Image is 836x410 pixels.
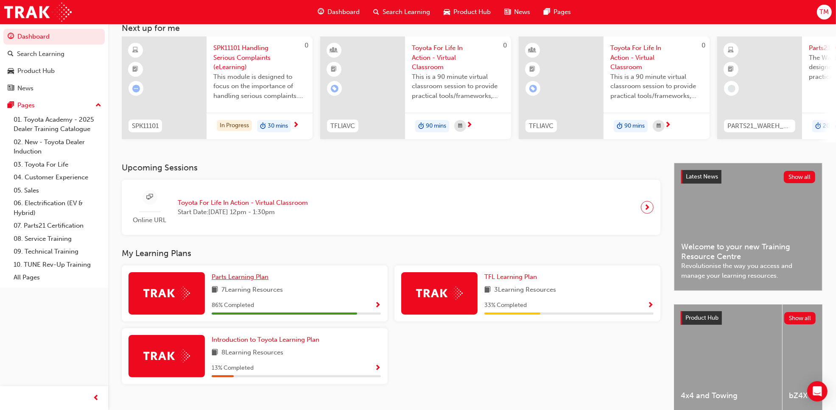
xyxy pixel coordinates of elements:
[8,50,14,58] span: search-icon
[819,7,829,17] span: TM
[4,3,72,22] img: Trak
[10,171,105,184] a: 04. Customer Experience
[665,122,671,129] span: next-icon
[133,45,139,56] span: learningResourceType_ELEARNING-icon
[426,121,446,131] span: 90 mins
[681,391,775,401] span: 4x4 and Towing
[212,335,323,345] a: Introduction to Toyota Learning Plan
[702,42,705,49] span: 0
[10,271,105,284] a: All Pages
[375,300,381,311] button: Show Progress
[494,285,556,296] span: 3 Learning Resources
[647,302,654,310] span: Show Progress
[10,184,105,197] a: 05. Sales
[95,100,101,111] span: up-icon
[617,121,623,132] span: duration-icon
[437,3,498,21] a: car-iconProduct Hub
[10,197,105,219] a: 06. Electrification (EV & Hybrid)
[305,42,308,49] span: 0
[412,72,504,101] span: This is a 90 minute virtual classroom session to provide practical tools/frameworks, behaviours a...
[260,121,266,132] span: duration-icon
[815,121,821,132] span: duration-icon
[484,272,540,282] a: TFL Learning Plan
[8,33,14,41] span: guage-icon
[503,42,507,49] span: 0
[318,7,324,17] span: guage-icon
[383,7,430,17] span: Search Learning
[416,287,463,300] img: Trak
[375,363,381,374] button: Show Progress
[817,5,832,20] button: TM
[212,285,218,296] span: book-icon
[686,173,718,180] span: Latest News
[108,23,836,33] h3: Next up for me
[484,273,537,281] span: TFL Learning Plan
[10,136,105,158] a: 02. New - Toyota Dealer Induction
[221,285,283,296] span: 7 Learning Resources
[17,66,55,76] div: Product Hub
[657,121,661,131] span: calendar-icon
[375,302,381,310] span: Show Progress
[484,285,491,296] span: book-icon
[554,7,571,17] span: Pages
[728,45,734,56] span: learningResourceType_ELEARNING-icon
[327,7,360,17] span: Dashboard
[375,365,381,372] span: Show Progress
[320,36,511,139] a: 0TFLIAVCToyota For Life In Action - Virtual ClassroomThis is a 90 minute virtual classroom sessio...
[122,163,660,173] h3: Upcoming Sessions
[529,85,537,92] span: learningRecordVerb_ENROLL-icon
[681,261,815,280] span: Revolutionise the way you access and manage your learning resources.
[212,348,218,358] span: book-icon
[530,64,536,75] span: booktick-icon
[143,349,190,363] img: Trak
[514,7,530,17] span: News
[8,102,14,109] span: pages-icon
[93,393,100,404] span: prev-icon
[3,63,105,79] a: Product Hub
[530,45,536,56] span: learningResourceType_INSTRUCTOR_LED-icon
[504,7,511,17] span: news-icon
[3,29,105,45] a: Dashboard
[132,121,159,131] span: SPK11101
[213,43,306,72] span: SPK11101 Handling Serious Complaints (eLearning)
[3,98,105,113] button: Pages
[17,84,34,93] div: News
[466,122,473,129] span: next-icon
[212,301,254,310] span: 86 % Completed
[330,121,355,131] span: TFLIAVC
[728,64,734,75] span: booktick-icon
[129,187,654,229] a: Online URLToyota For Life In Action - Virtual ClassroomStart Date:[DATE] 12pm - 1:30pm
[453,7,491,17] span: Product Hub
[10,232,105,245] a: 08. Service Training
[311,3,366,21] a: guage-iconDashboard
[122,248,660,258] h3: My Learning Plans
[807,381,828,402] div: Open Intercom Messenger
[10,258,105,271] a: 10. TUNE Rev-Up Training
[484,301,527,310] span: 33 % Completed
[3,27,105,98] button: DashboardSearch LearningProduct HubNews
[17,49,64,59] div: Search Learning
[17,100,35,110] div: Pages
[784,171,816,183] button: Show all
[8,67,14,75] span: car-icon
[331,64,337,75] span: booktick-icon
[10,113,105,136] a: 01. Toyota Academy - 2025 Dealer Training Catalogue
[728,85,735,92] span: learningRecordVerb_NONE-icon
[178,207,308,217] span: Start Date: [DATE] 12pm - 1:30pm
[8,85,14,92] span: news-icon
[624,121,645,131] span: 90 mins
[681,170,815,184] a: Latest NewsShow all
[10,158,105,171] a: 03. Toyota For Life
[132,85,140,92] span: learningRecordVerb_ATTEMPT-icon
[212,363,254,373] span: 13 % Completed
[129,215,171,225] span: Online URL
[10,245,105,258] a: 09. Technical Training
[212,273,268,281] span: Parts Learning Plan
[178,198,308,208] span: Toyota For Life In Action - Virtual Classroom
[681,242,815,261] span: Welcome to your new Training Resource Centre
[418,121,424,132] span: duration-icon
[519,36,710,139] a: 0TFLIAVCToyota For Life In Action - Virtual ClassroomThis is a 90 minute virtual classroom sessio...
[685,314,719,321] span: Product Hub
[458,121,462,131] span: calendar-icon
